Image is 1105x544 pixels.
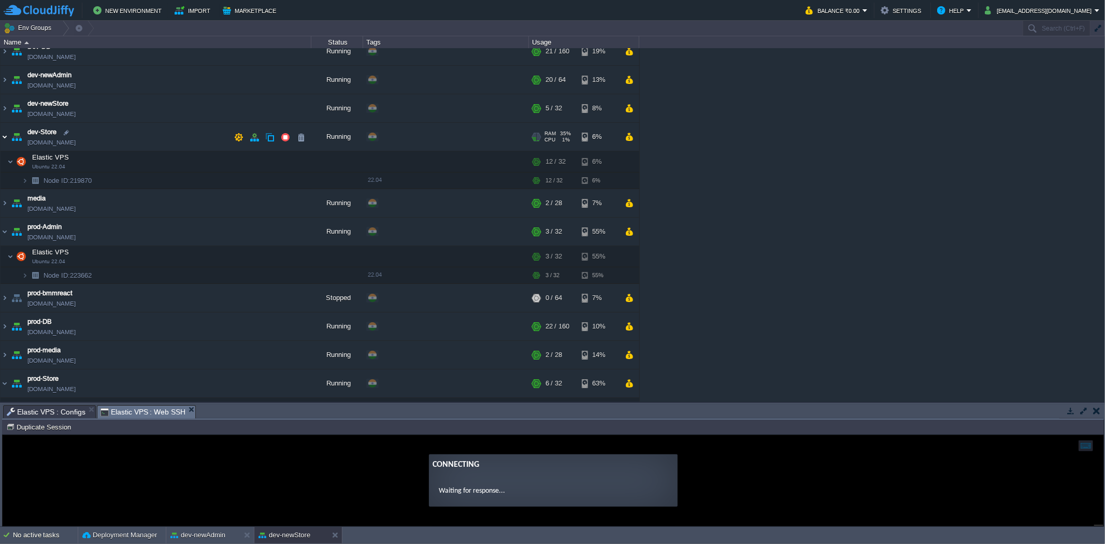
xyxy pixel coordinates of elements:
[31,400,70,408] a: Elastic VPS
[582,94,615,122] div: 8%
[430,23,671,36] div: Connecting
[31,248,70,256] a: Elastic VPSUbuntu 22.04
[27,127,56,137] a: dev-Store
[1,312,9,340] img: AMDAwAAAACH5BAEAAAAALAAAAAABAAEAAAICRAEAOw==
[1,66,9,94] img: AMDAwAAAACH5BAEAAAAALAAAAAABAAEAAAICRAEAOw==
[42,176,93,185] span: 219870
[546,284,562,312] div: 0 / 64
[1,36,311,48] div: Name
[27,109,76,119] span: [DOMAIN_NAME]
[22,267,28,283] img: AMDAwAAAACH5BAEAAAAALAAAAAABAAEAAAICRAEAOw==
[27,317,52,327] a: prod-DB
[364,36,528,48] div: Tags
[368,271,382,278] span: 22.04
[546,66,566,94] div: 20 / 64
[27,288,73,298] span: prod-bmmreact
[44,177,70,184] span: Node ID:
[582,284,615,312] div: 7%
[582,267,615,283] div: 55%
[175,4,213,17] button: Import
[259,530,310,540] button: dev-newStore
[311,341,363,369] div: Running
[546,151,566,172] div: 12 / 32
[560,131,571,137] span: 35%
[546,369,562,397] div: 6 / 32
[7,246,13,267] img: AMDAwAAAACH5BAEAAAAALAAAAAABAAEAAAICRAEAOw==
[582,66,615,94] div: 13%
[546,341,562,369] div: 2 / 28
[582,173,615,189] div: 6%
[546,218,562,246] div: 3 / 32
[311,369,363,397] div: Running
[4,4,74,17] img: CloudJiffy
[1,37,9,65] img: AMDAwAAAACH5BAEAAAAALAAAAAABAAEAAAICRAEAOw==
[937,4,967,17] button: Help
[27,374,59,384] a: prod-Store
[28,267,42,283] img: AMDAwAAAACH5BAEAAAAALAAAAAABAAEAAAICRAEAOw==
[27,355,76,366] a: [DOMAIN_NAME]
[27,327,76,337] span: [DOMAIN_NAME]
[27,232,76,242] span: [DOMAIN_NAME]
[9,123,24,151] img: AMDAwAAAACH5BAEAAAAALAAAAAABAAEAAAICRAEAOw==
[544,131,556,137] span: RAM
[9,218,24,246] img: AMDAwAAAACH5BAEAAAAALAAAAAABAAEAAAICRAEAOw==
[311,66,363,94] div: Running
[27,98,68,109] a: dev-newStore
[9,312,24,340] img: AMDAwAAAACH5BAEAAAAALAAAAAABAAEAAAICRAEAOw==
[544,137,555,143] span: CPU
[582,312,615,340] div: 10%
[6,422,74,432] button: Duplicate Session
[311,312,363,340] div: Running
[546,37,569,65] div: 21 / 160
[582,246,615,267] div: 55%
[368,177,382,183] span: 22.04
[582,37,615,65] div: 19%
[1,369,9,397] img: AMDAwAAAACH5BAEAAAAALAAAAAABAAEAAAICRAEAOw==
[27,80,76,91] span: [DOMAIN_NAME]
[1,341,9,369] img: AMDAwAAAACH5BAEAAAAALAAAAAABAAEAAAICRAEAOw==
[27,137,76,148] span: [DOMAIN_NAME]
[529,36,639,48] div: Usage
[32,259,65,265] span: Ubuntu 22.04
[311,123,363,151] div: Running
[14,151,28,172] img: AMDAwAAAACH5BAEAAAAALAAAAAABAAEAAAICRAEAOw==
[9,341,24,369] img: AMDAwAAAACH5BAEAAAAALAAAAAABAAEAAAICRAEAOw==
[546,173,563,189] div: 12 / 32
[9,94,24,122] img: AMDAwAAAACH5BAEAAAAALAAAAAABAAEAAAICRAEAOw==
[101,406,186,419] span: Elastic VPS : Web SSH
[27,345,61,355] a: prod-media
[82,530,157,540] button: Deployment Manager
[546,189,562,217] div: 2 / 28
[7,151,13,172] img: AMDAwAAAACH5BAEAAAAALAAAAAABAAEAAAICRAEAOw==
[312,36,363,48] div: Status
[582,218,615,246] div: 55%
[42,271,93,280] a: Node ID:223662
[223,4,279,17] button: Marketplace
[311,189,363,217] div: Running
[28,173,42,189] img: AMDAwAAAACH5BAEAAAAALAAAAAABAAEAAAICRAEAOw==
[27,52,76,62] span: [DOMAIN_NAME]
[437,50,665,61] p: Waiting for response...
[31,153,70,162] span: Elastic VPS
[27,298,76,309] span: [DOMAIN_NAME]
[311,37,363,65] div: Running
[1,94,9,122] img: AMDAwAAAACH5BAEAAAAALAAAAAABAAEAAAICRAEAOw==
[881,4,924,17] button: Settings
[1,284,9,312] img: AMDAwAAAACH5BAEAAAAALAAAAAABAAEAAAICRAEAOw==
[546,94,562,122] div: 5 / 32
[27,70,71,80] a: dev-newAdmin
[27,222,62,232] a: prod-Admin
[582,398,615,419] div: 63%
[42,176,93,185] a: Node ID:219870
[42,271,93,280] span: 223662
[9,66,24,94] img: AMDAwAAAACH5BAEAAAAALAAAAAABAAEAAAICRAEAOw==
[4,21,55,35] button: Env Groups
[806,4,863,17] button: Balance ₹0.00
